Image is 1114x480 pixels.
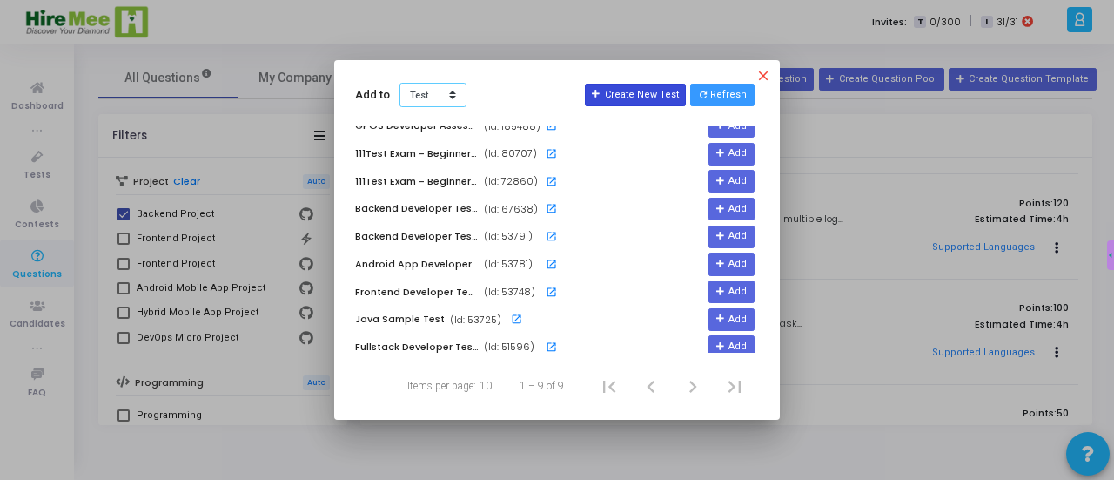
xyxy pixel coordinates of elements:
mat-icon: open_in_new [546,259,557,270]
button: Add [708,308,754,331]
mat-icon: close [755,68,776,89]
div: (Id: 51596) [484,340,540,355]
button: Add [708,226,754,248]
h6: Fullstack Developer Test - Advanced [355,341,480,353]
button: Previous page [634,368,668,403]
h6: Backend Developer Test - Intermediate [355,231,480,242]
button: Add [708,170,754,193]
button: First page [592,368,627,403]
h6: 111Test Exam - Beginner_1 [355,148,480,159]
mat-icon: open_in_new [546,176,557,187]
mat-icon: open_in_new [546,203,557,214]
button: Last page [717,368,752,403]
button: Add [708,253,754,275]
div: (Id: 53725) [450,313,507,328]
div: (Id: 53781) [484,257,540,272]
div: (Id: 80707) [484,146,540,161]
mat-icon: open_in_new [546,231,557,242]
h6: Android App Developer Test - Intermediate [355,259,480,270]
div: Add to [355,81,394,109]
mat-icon: open_in_new [546,287,557,298]
mat-icon: open_in_new [546,148,557,159]
h6: GPOS Developer Assessment [355,120,480,132]
h6: Frontend Developer Test - Beginner [355,287,480,298]
div: 1 – 9 of 9 [520,378,564,394]
div: (Id: 53748) [484,285,540,300]
mat-icon: open_in_new [511,314,522,325]
div: (Id: 67638) [484,202,540,217]
h6: Backend Developer Test - Beginner [355,203,480,214]
button: Create New Test [585,84,686,106]
button: Add [708,281,754,303]
h6: 111Test Exam - Beginner_1 [355,176,480,187]
button: Add [708,198,754,220]
mat-icon: open_in_new [546,120,557,132]
button: Add [708,335,754,358]
button: Add [708,143,754,166]
mat-icon: open_in_new [546,341,557,353]
button: Add [708,115,754,138]
h6: Java Sample Test [355,314,445,325]
div: Items per page: [407,378,476,394]
i: refresh [698,90,708,99]
div: (Id: 72860) [484,174,540,189]
button: refreshRefresh [690,84,754,106]
button: Next page [675,368,710,403]
div: 10 [480,378,492,394]
div: (Id: 185488) [484,119,540,134]
div: (Id: 53791) [484,229,540,244]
